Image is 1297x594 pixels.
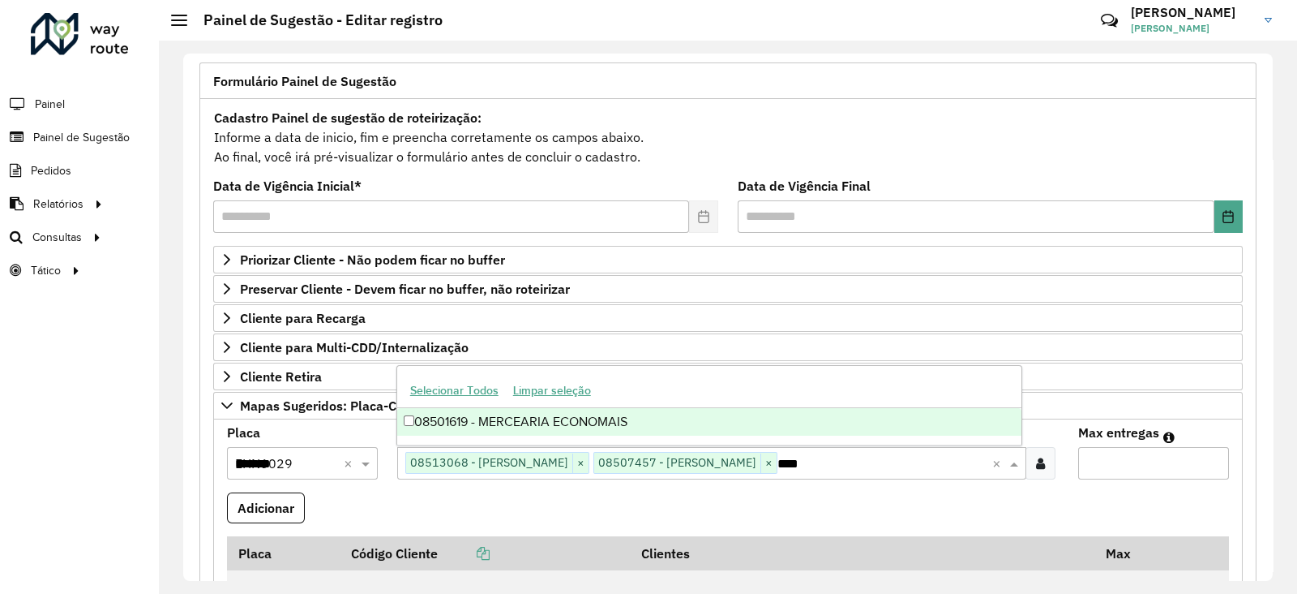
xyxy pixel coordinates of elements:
[33,196,83,213] span: Relatórios
[1078,423,1159,442] label: Max entregas
[760,454,777,473] span: ×
[396,365,1023,445] ng-dropdown-panel: Options list
[187,11,443,29] h2: Painel de Sugestão - Editar registro
[438,545,490,562] a: Copiar
[213,392,1243,420] a: Mapas Sugeridos: Placa-Cliente
[1131,21,1252,36] span: [PERSON_NAME]
[31,262,61,279] span: Tático
[213,246,1243,273] a: Priorizar Cliente - Não podem ficar no buffer
[1095,536,1160,570] th: Max
[406,453,572,472] span: 08513068 - [PERSON_NAME]
[32,229,82,246] span: Consultas
[213,176,362,196] label: Data de Vigência Inicial
[35,96,65,113] span: Painel
[213,75,396,88] span: Formulário Painel de Sugestão
[214,110,482,126] strong: Cadastro Painel de sugestão de roteirização:
[397,408,1022,436] div: 08501619 - MERCEARIA ECONOMAIS
[240,399,430,412] span: Mapas Sugeridos: Placa-Cliente
[1131,5,1252,20] h3: [PERSON_NAME]
[630,536,1094,570] th: Clientes
[213,334,1243,361] a: Cliente para Multi-CDD/Internalização
[213,275,1243,303] a: Preservar Cliente - Devem ficar no buffer, não roteirizar
[992,454,1006,473] span: Clear all
[340,536,631,570] th: Código Cliente
[227,493,305,523] button: Adicionar
[227,423,260,442] label: Placa
[33,129,130,146] span: Painel de Sugestão
[1214,200,1243,233] button: Choose Date
[31,162,71,179] span: Pedidos
[213,107,1243,167] div: Informe a data de inicio, fim e preencha corretamente os campos abaixo. Ao final, você irá pré-vi...
[572,454,589,473] span: ×
[240,341,469,354] span: Cliente para Multi-CDD/Internalização
[1163,431,1175,444] em: Máximo de clientes que serão colocados na mesma rota com os clientes informados
[213,363,1243,390] a: Cliente Retira
[344,454,357,473] span: Clear all
[240,370,322,383] span: Cliente Retira
[738,176,871,196] label: Data de Vigência Final
[240,312,366,325] span: Cliente para Recarga
[594,453,760,472] span: 08507457 - [PERSON_NAME]
[403,378,506,403] button: Selecionar Todos
[227,536,340,570] th: Placa
[1092,3,1127,38] a: Contato Rápido
[240,253,505,266] span: Priorizar Cliente - Não podem ficar no buffer
[506,378,598,403] button: Limpar seleção
[240,282,570,295] span: Preservar Cliente - Devem ficar no buffer, não roteirizar
[213,304,1243,332] a: Cliente para Recarga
